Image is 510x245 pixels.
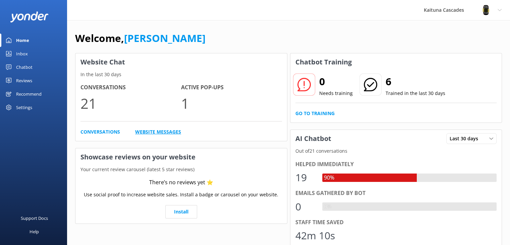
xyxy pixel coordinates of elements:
div: 42m 10s [295,228,335,244]
div: Inbox [16,47,28,60]
h4: Conversations [80,83,181,92]
a: Website Messages [135,128,181,136]
div: Staff time saved [295,218,497,227]
h3: Website Chat [75,53,287,71]
h3: Chatbot Training [290,53,357,71]
h2: 6 [386,73,445,90]
div: Reviews [16,74,32,87]
div: There’s no reviews yet ⭐ [149,178,213,187]
div: 0% [322,202,333,211]
div: Chatbot [16,60,33,74]
div: 19 [295,169,316,186]
span: Last 30 days [450,135,482,142]
div: Helped immediately [295,160,497,169]
h3: AI Chatbot [290,130,336,147]
p: Out of 21 conversations [290,147,502,155]
div: Emails gathered by bot [295,189,497,198]
p: Use social proof to increase website sales. Install a badge or carousel on your website. [84,191,278,198]
div: Support Docs [21,211,48,225]
p: In the last 30 days [75,71,287,78]
div: 90% [322,174,336,182]
div: 0 [295,199,316,215]
div: Settings [16,101,32,114]
h2: 0 [319,73,353,90]
img: yonder-white-logo.png [10,11,49,22]
p: Trained in the last 30 days [386,90,445,97]
p: Your current review carousel (latest 5 star reviews) [75,166,287,173]
a: Go to Training [295,110,335,117]
div: Help [30,225,39,238]
div: Recommend [16,87,42,101]
p: Needs training [319,90,353,97]
p: 21 [80,92,181,114]
a: [PERSON_NAME] [124,31,206,45]
a: Conversations [80,128,120,136]
p: 1 [181,92,282,114]
a: Install [165,205,197,218]
img: 802-1755650174.png [481,5,491,15]
h4: Active Pop-ups [181,83,282,92]
div: Home [16,34,29,47]
h1: Welcome, [75,30,206,46]
h3: Showcase reviews on your website [75,148,287,166]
